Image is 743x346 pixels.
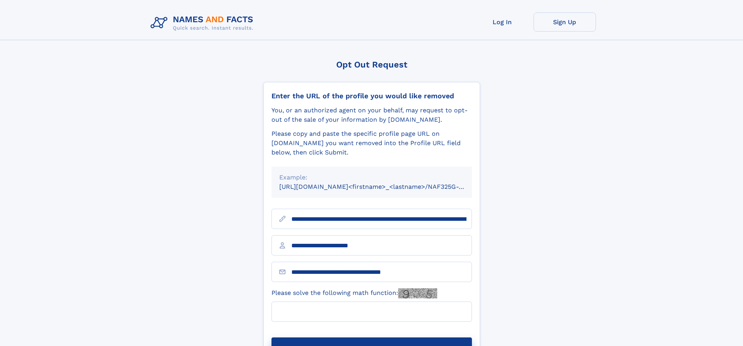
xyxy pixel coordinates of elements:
small: [URL][DOMAIN_NAME]<firstname>_<lastname>/NAF325G-xxxxxxxx [279,183,487,190]
div: Please copy and paste the specific profile page URL on [DOMAIN_NAME] you want removed into the Pr... [271,129,472,157]
a: Sign Up [534,12,596,32]
a: Log In [471,12,534,32]
div: Opt Out Request [263,60,480,69]
img: Logo Names and Facts [147,12,260,34]
div: Example: [279,173,464,182]
div: You, or an authorized agent on your behalf, may request to opt-out of the sale of your informatio... [271,106,472,124]
label: Please solve the following math function: [271,288,437,298]
div: Enter the URL of the profile you would like removed [271,92,472,100]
